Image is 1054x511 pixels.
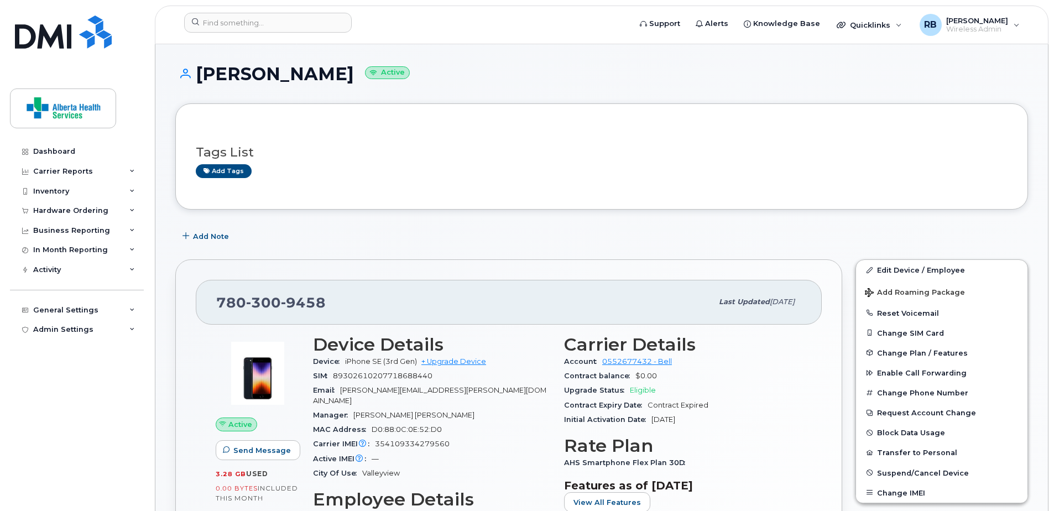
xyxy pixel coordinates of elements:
[313,425,372,434] span: MAC Address
[196,164,252,178] a: Add tags
[877,348,968,357] span: Change Plan / Features
[233,445,291,456] span: Send Message
[421,357,486,366] a: + Upgrade Device
[564,372,635,380] span: Contract balance
[175,64,1028,84] h1: [PERSON_NAME]
[770,298,795,306] span: [DATE]
[228,419,252,430] span: Active
[365,66,410,79] small: Active
[630,386,656,394] span: Eligible
[333,372,432,380] span: 89302610207718688440
[856,343,1027,363] button: Change Plan / Features
[313,489,551,509] h3: Employee Details
[856,323,1027,343] button: Change SIM Card
[573,497,641,508] span: View All Features
[196,145,1008,159] h3: Tags List
[225,340,291,406] img: image20231002-3703462-1angbar.jpeg
[193,231,229,242] span: Add Note
[313,455,372,463] span: Active IMEI
[602,357,672,366] a: 0552677432 - Bell
[216,440,300,460] button: Send Message
[856,280,1027,303] button: Add Roaming Package
[856,403,1027,423] button: Request Account Change
[313,386,340,394] span: Email
[856,463,1027,483] button: Suspend/Cancel Device
[564,479,802,492] h3: Features as of [DATE]
[246,294,281,311] span: 300
[564,401,648,409] span: Contract Expiry Date
[856,303,1027,323] button: Reset Voicemail
[651,415,675,424] span: [DATE]
[216,294,326,311] span: 780
[313,335,551,354] h3: Device Details
[856,423,1027,442] button: Block Data Usage
[281,294,326,311] span: 9458
[313,469,362,477] span: City Of Use
[877,369,967,377] span: Enable Call Forwarding
[856,442,1027,462] button: Transfer to Personal
[313,357,345,366] span: Device
[564,458,691,467] span: AHS Smartphone Flex Plan 30D
[313,372,333,380] span: SIM
[856,483,1027,503] button: Change IMEI
[856,260,1027,280] a: Edit Device / Employee
[362,469,400,477] span: Valleyview
[856,383,1027,403] button: Change Phone Number
[216,470,246,478] span: 3.28 GB
[313,386,546,404] span: [PERSON_NAME][EMAIL_ADDRESS][PERSON_NAME][DOMAIN_NAME]
[564,415,651,424] span: Initial Activation Date
[375,440,450,448] span: 354109334279560
[372,455,379,463] span: —
[353,411,474,419] span: [PERSON_NAME] [PERSON_NAME]
[564,357,602,366] span: Account
[635,372,657,380] span: $0.00
[216,484,258,492] span: 0.00 Bytes
[175,226,238,246] button: Add Note
[719,298,770,306] span: Last updated
[564,386,630,394] span: Upgrade Status
[216,484,298,502] span: included this month
[865,288,965,299] span: Add Roaming Package
[564,436,802,456] h3: Rate Plan
[564,335,802,354] h3: Carrier Details
[856,363,1027,383] button: Enable Call Forwarding
[313,411,353,419] span: Manager
[345,357,417,366] span: iPhone SE (3rd Gen)
[877,468,969,477] span: Suspend/Cancel Device
[648,401,708,409] span: Contract Expired
[246,470,268,478] span: used
[313,440,375,448] span: Carrier IMEI
[372,425,442,434] span: D0:88:0C:0E:52:D0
